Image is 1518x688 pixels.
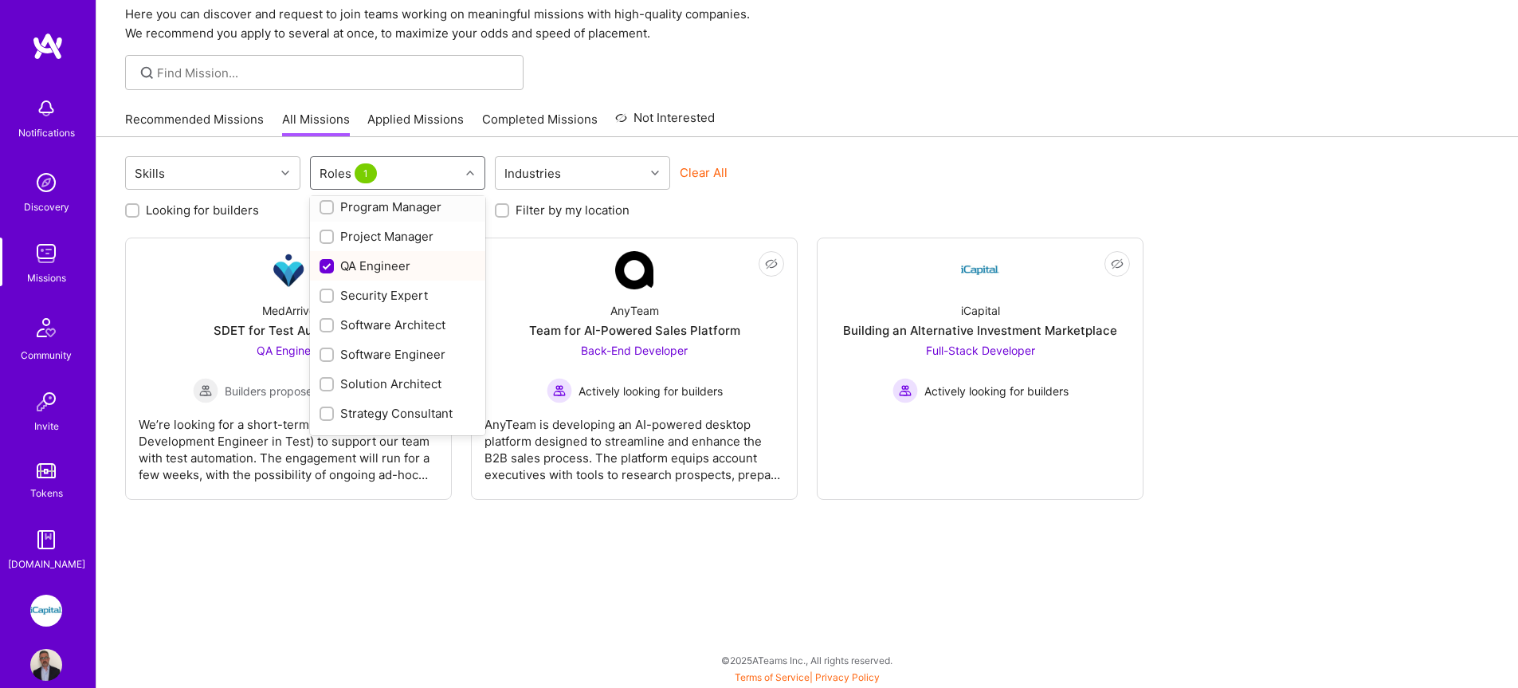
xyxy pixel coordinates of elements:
i: icon EyeClosed [765,258,778,270]
div: UX Expert [320,434,476,451]
span: | [735,671,880,683]
div: QA Engineer [320,258,476,274]
div: Strategy Consultant [320,405,476,422]
div: SDET for Test Automation [214,322,364,339]
div: Building an Alternative Investment Marketplace [843,322,1117,339]
div: Security Expert [320,287,476,304]
i: icon Chevron [466,169,474,177]
div: © 2025 ATeams Inc., All rights reserved. [96,640,1518,680]
div: iCapital [961,302,1000,319]
a: Recommended Missions [125,111,264,137]
span: Back-End Developer [581,344,688,357]
div: Missions [27,269,66,286]
div: [DOMAIN_NAME] [8,556,85,572]
img: Actively looking for builders [892,378,918,403]
a: User Avatar [26,649,66,681]
a: iCapital: Building an Alternative Investment Marketplace [26,595,66,627]
img: teamwork [30,238,62,269]
a: Applied Missions [367,111,464,137]
div: AnyTeam is developing an AI-powered desktop platform designed to streamline and enhance the B2B s... [484,403,784,483]
input: Find Mission... [157,65,512,81]
i: icon EyeClosed [1111,258,1124,270]
img: Invite [30,386,62,418]
img: Builders proposed to company [193,378,218,403]
div: Skills [131,162,169,185]
i: icon Chevron [281,169,289,177]
img: Community [27,309,65,347]
img: logo [32,32,64,61]
span: Actively looking for builders [924,383,1069,399]
img: iCapital: Building an Alternative Investment Marketplace [30,595,62,627]
span: 1 [355,163,377,183]
i: icon Chevron [651,169,659,177]
span: Builders proposed to company [225,383,385,399]
img: User Avatar [30,649,62,681]
img: Company Logo [615,251,653,289]
label: Filter by my location [516,202,630,218]
img: guide book [30,524,62,556]
div: Invite [34,418,59,434]
div: Industries [500,162,565,185]
div: Software Architect [320,316,476,333]
img: Company Logo [269,251,308,289]
span: Actively looking for builders [579,383,723,399]
div: Team for AI-Powered Sales Platform [529,322,740,339]
img: Actively looking for builders [547,378,572,403]
div: Program Manager [320,199,476,215]
img: bell [30,92,62,124]
div: Roles [316,162,384,185]
div: Community [21,347,72,364]
div: Tokens [30,485,63,501]
button: Clear All [680,164,728,181]
img: discovery [30,167,62,199]
i: icon SearchGrey [138,64,156,82]
div: Software Engineer [320,346,476,363]
a: All Missions [282,111,350,137]
img: Company Logo [961,251,999,289]
div: MedArrive [262,302,316,319]
a: Privacy Policy [815,671,880,683]
div: We’re looking for a short-term SDET (Software Development Engineer in Test) to support our team w... [139,403,438,483]
div: Discovery [24,199,69,215]
p: Here you can discover and request to join teams working on meaningful missions with high-quality ... [125,5,1489,43]
span: QA Engineer [257,344,321,357]
a: Terms of Service [735,671,810,683]
a: Company LogoMedArriveSDET for Test AutomationQA Engineer Builders proposed to companyBuilders pro... [139,251,438,486]
label: Looking for builders [146,202,259,218]
a: Completed Missions [482,111,598,137]
div: AnyTeam [610,302,659,319]
a: Company LogoiCapitalBuilding an Alternative Investment MarketplaceFull-Stack Developer Actively l... [830,251,1130,486]
img: tokens [37,463,56,478]
a: Company LogoAnyTeamTeam for AI-Powered Sales PlatformBack-End Developer Actively looking for buil... [484,251,784,486]
span: Full-Stack Developer [926,344,1035,357]
a: Not Interested [615,108,715,137]
div: Notifications [18,124,75,141]
div: Solution Architect [320,375,476,392]
div: Project Manager [320,228,476,245]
